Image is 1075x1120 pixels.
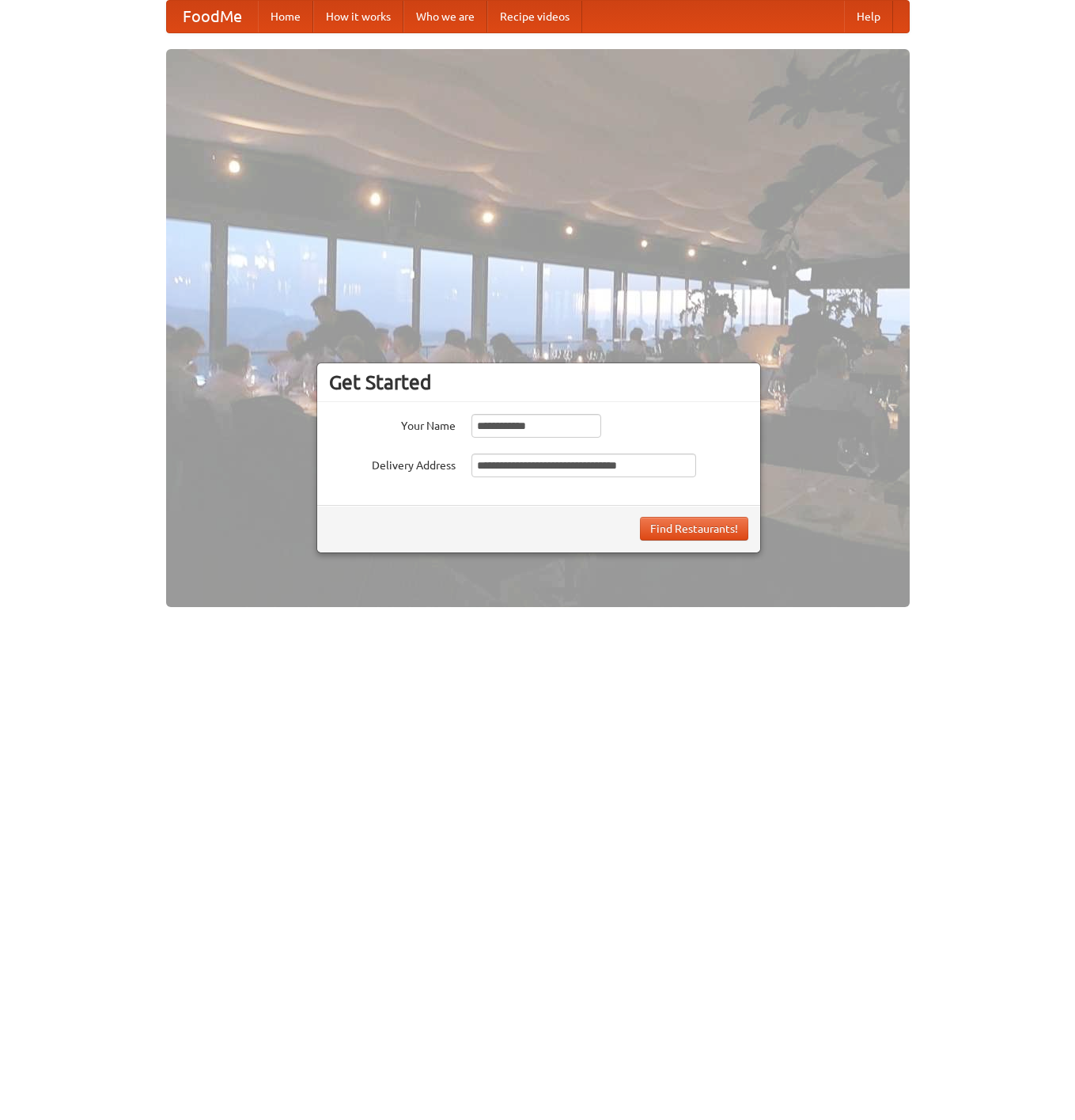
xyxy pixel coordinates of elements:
a: Recipe videos [487,1,582,32]
a: FoodMe [167,1,258,32]
h3: Get Started [329,370,748,394]
a: Home [258,1,313,32]
a: Help [844,1,893,32]
button: Find Restaurants! [640,517,748,541]
a: Who we are [403,1,487,32]
a: How it works [313,1,403,32]
label: Your Name [329,414,456,434]
label: Delivery Address [329,454,456,473]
